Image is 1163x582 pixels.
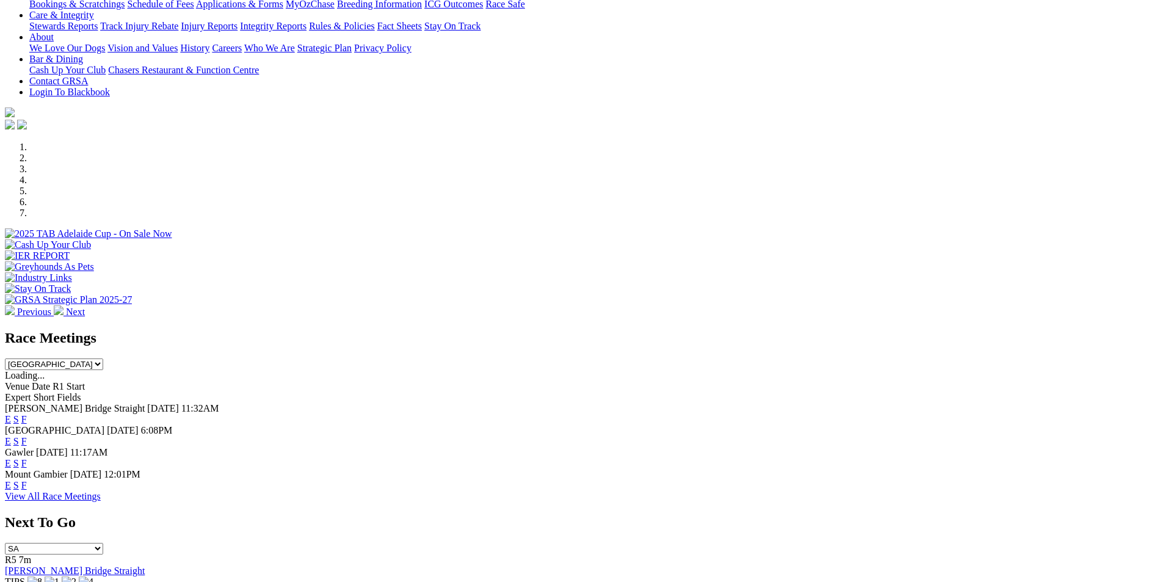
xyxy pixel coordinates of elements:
span: Short [34,392,55,402]
img: Cash Up Your Club [5,239,91,250]
span: Mount Gambier [5,469,68,479]
span: [GEOGRAPHIC_DATA] [5,425,104,435]
a: Care & Integrity [29,10,94,20]
a: Privacy Policy [354,43,411,53]
a: Chasers Restaurant & Function Centre [108,65,259,75]
div: About [29,43,1158,54]
a: [PERSON_NAME] Bridge Straight [5,566,145,576]
span: Venue [5,381,29,391]
a: We Love Our Dogs [29,43,105,53]
a: Strategic Plan [297,43,352,53]
span: Next [66,307,85,317]
a: Bar & Dining [29,54,83,64]
img: facebook.svg [5,120,15,129]
span: [DATE] [107,425,139,435]
span: 6:08PM [141,425,173,435]
a: Vision and Values [107,43,178,53]
a: Cash Up Your Club [29,65,106,75]
a: S [13,436,19,446]
span: R5 [5,555,16,565]
img: GRSA Strategic Plan 2025-27 [5,294,132,305]
a: Rules & Policies [309,21,375,31]
a: S [13,458,19,468]
a: Stay On Track [424,21,480,31]
img: chevron-right-pager-white.svg [54,305,63,315]
span: Fields [57,392,81,402]
img: 2025 TAB Adelaide Cup - On Sale Now [5,228,172,239]
a: History [180,43,209,53]
div: Bar & Dining [29,65,1158,76]
img: Stay On Track [5,283,71,294]
span: Gawler [5,447,34,457]
span: 11:32AM [181,403,219,413]
img: Industry Links [5,272,72,283]
a: E [5,436,11,446]
a: View All Race Meetings [5,491,101,501]
a: Track Injury Rebate [100,21,178,31]
span: Previous [17,307,51,317]
img: IER REPORT [5,250,70,261]
a: Login To Blackbook [29,87,110,97]
img: twitter.svg [17,120,27,129]
a: Injury Reports [181,21,237,31]
span: [PERSON_NAME] Bridge Straight [5,403,145,413]
img: Greyhounds As Pets [5,261,94,272]
a: S [13,480,19,490]
a: S [13,414,19,424]
img: chevron-left-pager-white.svg [5,305,15,315]
h2: Next To Go [5,514,1158,531]
a: F [21,414,27,424]
a: E [5,414,11,424]
a: Careers [212,43,242,53]
a: Previous [5,307,54,317]
span: R1 Start [53,381,85,391]
div: Care & Integrity [29,21,1158,32]
span: 11:17AM [70,447,108,457]
a: Integrity Reports [240,21,306,31]
a: Contact GRSA [29,76,88,86]
a: About [29,32,54,42]
a: Next [54,307,85,317]
span: Date [32,381,50,391]
span: [DATE] [70,469,102,479]
span: 7m [19,555,31,565]
span: Loading... [5,370,45,380]
a: F [21,436,27,446]
span: Expert [5,392,31,402]
a: F [21,480,27,490]
span: [DATE] [147,403,179,413]
span: [DATE] [36,447,68,457]
a: Fact Sheets [377,21,422,31]
a: E [5,480,11,490]
a: F [21,458,27,468]
img: logo-grsa-white.png [5,107,15,117]
span: 12:01PM [104,469,140,479]
a: Stewards Reports [29,21,98,31]
a: E [5,458,11,468]
h2: Race Meetings [5,330,1158,346]
a: Who We Are [244,43,295,53]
